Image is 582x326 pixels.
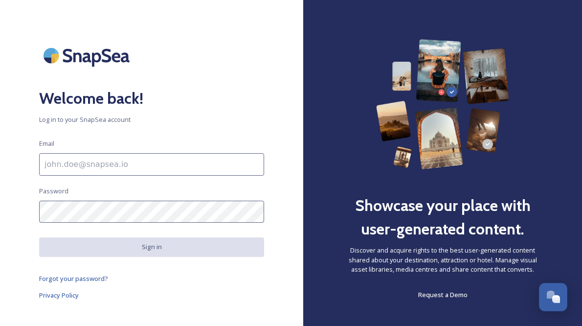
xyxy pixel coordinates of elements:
h2: Showcase your place with user-generated content. [342,194,543,241]
span: Forgot your password? [39,274,108,283]
h2: Welcome back! [39,87,264,110]
input: john.doe@snapsea.io [39,153,264,176]
span: Email [39,139,54,148]
button: Sign in [39,237,264,256]
img: 63b42ca75bacad526042e722_Group%20154-p-800.png [376,39,509,169]
span: Request a Demo [418,290,468,299]
span: Password [39,186,68,196]
a: Privacy Policy [39,289,264,301]
a: Request a Demo [418,289,468,301]
span: Privacy Policy [39,291,79,300]
button: Open Chat [539,283,567,311]
span: Discover and acquire rights to the best user-generated content shared about your destination, att... [342,246,543,274]
span: Log in to your SnapSea account [39,115,264,124]
img: SnapSea Logo [39,39,137,72]
a: Forgot your password? [39,273,264,284]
